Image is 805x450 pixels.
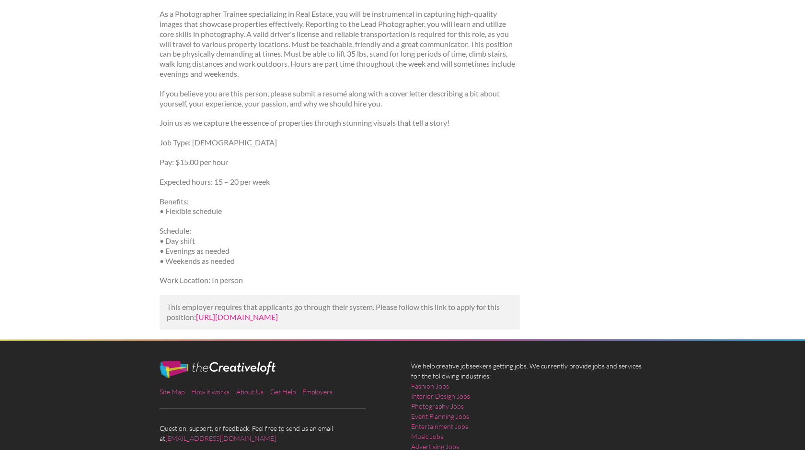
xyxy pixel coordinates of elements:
[236,388,264,396] a: About Us
[411,421,468,431] a: Entertainment Jobs
[160,157,520,167] p: Pay: $15.00 per hour
[160,138,520,148] p: Job Type: [DEMOGRAPHIC_DATA]
[191,388,230,396] a: How it works
[160,226,520,266] p: Schedule: • Day shift • Evenings as needed • Weekends as needed
[196,312,278,321] a: [URL][DOMAIN_NAME]
[411,391,470,401] a: Interior Design Jobs
[411,401,464,411] a: Photography Jobs
[160,177,520,187] p: Expected hours: 15 – 20 per week
[302,388,333,396] a: Employers
[167,302,513,322] p: This employer requires that applicants go through their system. Please follow this link to apply ...
[160,9,520,79] p: As a Photographer Trainee specializing in Real Estate, you will be instrumental in capturing high...
[411,411,469,421] a: Event Planning Jobs
[270,388,296,396] a: Get Help
[160,197,520,217] p: Benefits: • Flexible schedule
[160,89,520,109] p: If you believe you are this person, please submit a resumé along with a cover letter describing a...
[160,361,276,378] img: The Creative Loft
[160,275,520,285] p: Work Location: In person
[411,381,449,391] a: Fashion Jobs
[160,388,184,396] a: Site Map
[160,118,520,128] p: Join us as we capture the essence of properties through stunning visuals that tell a story!
[165,434,276,442] a: [EMAIL_ADDRESS][DOMAIN_NAME]
[411,431,443,441] a: Music Jobs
